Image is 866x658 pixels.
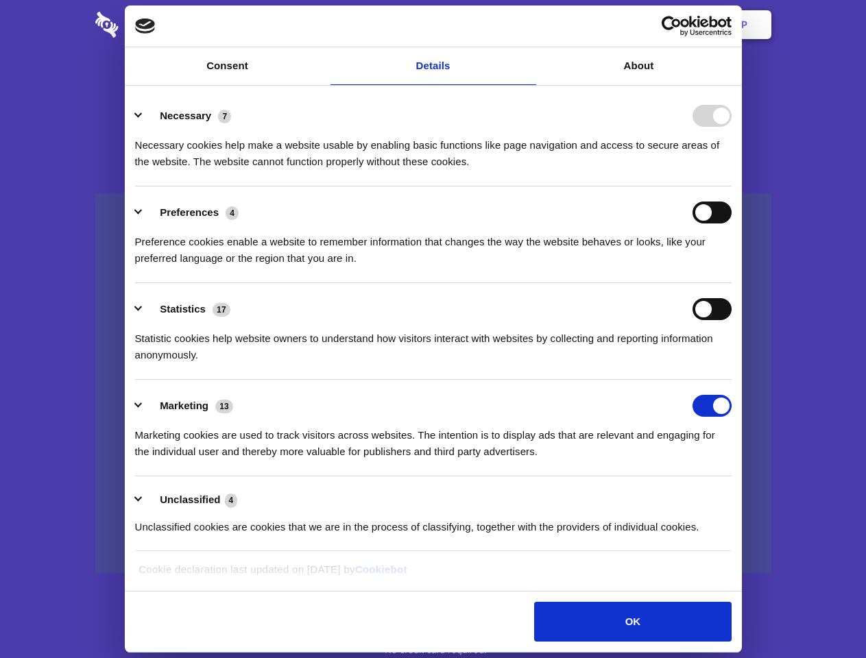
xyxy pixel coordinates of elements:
button: Marketing (13) [135,395,242,417]
h1: Eliminate Slack Data Loss. [95,62,771,111]
a: Login [622,3,682,46]
iframe: Drift Widget Chat Controller [797,589,850,642]
div: Marketing cookies are used to track visitors across websites. The intention is to display ads tha... [135,417,732,460]
a: Contact [556,3,619,46]
a: Consent [125,47,330,85]
div: Cookie declaration last updated on [DATE] by [128,561,738,588]
img: logo-wordmark-white-trans-d4663122ce5f474addd5e946df7df03e33cb6a1c49d2221995e7729f52c070b2.svg [95,12,213,38]
div: Unclassified cookies are cookies that we are in the process of classifying, together with the pro... [135,509,732,535]
a: Wistia video thumbnail [95,193,771,574]
div: Preference cookies enable a website to remember information that changes the way the website beha... [135,223,732,267]
span: 13 [215,400,233,413]
a: Usercentrics Cookiebot - opens in a new window [612,16,732,36]
span: 4 [226,206,239,220]
a: Pricing [402,3,462,46]
label: Necessary [160,110,211,121]
button: OK [534,602,731,642]
button: Necessary (7) [135,105,240,127]
h4: Auto-redaction of sensitive data, encrypted data sharing and self-destructing private chats. Shar... [95,125,771,170]
div: Statistic cookies help website owners to understand how visitors interact with websites by collec... [135,320,732,363]
img: logo [135,19,156,34]
span: 7 [218,110,231,123]
a: About [536,47,742,85]
a: Cookiebot [355,563,407,575]
button: Unclassified (4) [135,491,246,509]
label: Marketing [160,400,208,411]
label: Preferences [160,206,219,218]
div: Necessary cookies help make a website usable by enabling basic functions like page navigation and... [135,127,732,170]
span: 17 [213,303,230,317]
label: Statistics [160,303,206,315]
span: 4 [225,493,238,507]
a: Details [330,47,536,85]
button: Preferences (4) [135,202,248,223]
button: Statistics (17) [135,298,239,320]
